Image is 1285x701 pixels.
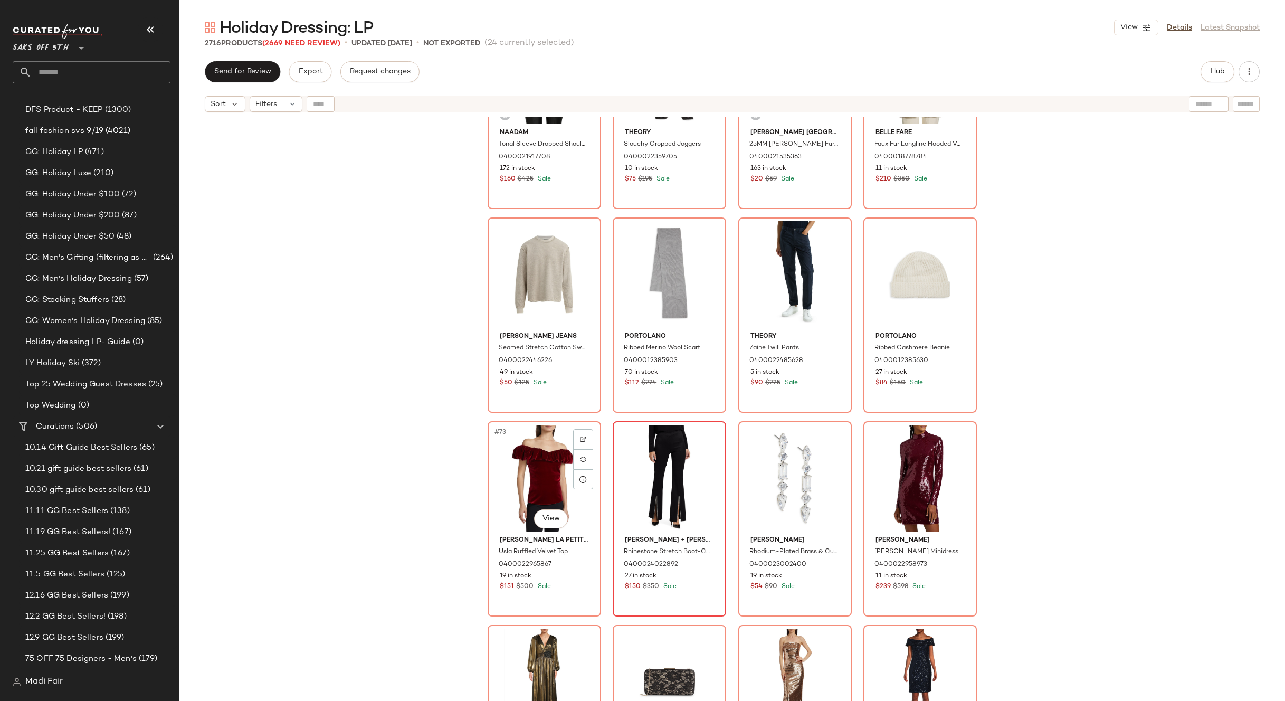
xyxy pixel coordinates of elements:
[749,547,839,557] span: Rhodium-Plated Brass & Cubic Zirconia Multi Linear Earrings
[25,484,134,496] span: 10.30 gift guide best sellers
[750,582,763,592] span: $54
[25,315,145,327] span: GG: Women's Holiday Dressing
[134,484,150,496] span: (61)
[616,221,722,328] img: 0400012385903_LIGHTGREY
[580,436,586,442] img: svg%3e
[742,221,848,328] img: 0400022485628_BALTIC
[1120,23,1138,32] span: View
[76,400,89,412] span: (0)
[25,294,109,306] span: GG: Stocking Stuffers
[499,140,588,149] span: Tonal Sleeve Dropped Shoulder Sweater
[616,425,722,532] img: 0400024022892_BLACK
[779,583,795,590] span: Sale
[25,463,131,475] span: 10.21 gift guide best sellers
[25,526,110,538] span: 11.19 GG Best Sellers!
[875,175,891,184] span: $210
[109,294,126,306] span: (28)
[499,356,552,366] span: 0400022446226
[654,176,670,183] span: Sale
[624,356,678,366] span: 0400012385903
[25,653,137,665] span: 75 OFF 75 Designers - Men's
[108,505,130,517] span: (138)
[779,176,794,183] span: Sale
[750,175,763,184] span: $20
[625,368,658,377] span: 70 in stock
[25,104,103,116] span: DFS Product - KEEP
[749,140,839,149] span: 25MM [PERSON_NAME] Fur Platform Slippers
[493,427,508,438] span: #73
[625,332,714,342] span: Portolano
[131,463,148,475] span: (61)
[893,175,910,184] span: $350
[25,676,63,688] span: Madi Fair
[910,583,926,590] span: Sale
[638,175,652,184] span: $195
[137,442,155,454] span: (65)
[874,140,964,149] span: Faux Fur Longline Hooded Vest
[25,590,108,602] span: 12.16 GG Best Sellers
[874,344,950,353] span: Ribbed Cashmere Beanie
[25,252,151,264] span: GG: Men's Gifting (filtering as women's)
[750,536,840,545] span: [PERSON_NAME]
[80,357,101,370] span: (372)
[499,153,550,162] span: 0400021917708
[25,336,130,348] span: Holiday dressing LP- Guide
[875,368,907,377] span: 27 in stock
[542,515,560,523] span: View
[625,164,658,174] span: 10 in stock
[624,153,677,162] span: 0400022359705
[893,582,908,592] span: $598
[750,572,782,581] span: 19 in stock
[624,344,700,353] span: Ribbed Merino Wool Scarf
[750,128,840,138] span: [PERSON_NAME] [GEOGRAPHIC_DATA]
[875,332,965,342] span: Portolano
[875,378,888,388] span: $84
[146,378,163,391] span: (25)
[534,509,568,528] button: View
[500,332,589,342] span: [PERSON_NAME] Jeans
[132,273,149,285] span: (57)
[874,547,958,557] span: [PERSON_NAME] Minidress
[25,378,146,391] span: Top 25 Wedding Guest Dresses
[500,536,589,545] span: [PERSON_NAME] La Petite Robe
[499,344,588,353] span: Seamed Stretch Cotton Sweatshirt
[120,210,137,222] span: (87)
[500,164,535,174] span: 172 in stock
[104,569,126,581] span: (125)
[416,37,419,50] span: •
[25,273,132,285] span: GG: Men's Holiday Dressing
[875,582,891,592] span: $239
[531,380,547,386] span: Sale
[750,332,840,342] span: Theory
[536,583,551,590] span: Sale
[890,378,906,388] span: $160
[91,167,113,179] span: (210)
[25,505,108,517] span: 11.11 GG Best Sellers
[120,188,136,201] span: (72)
[750,368,779,377] span: 5 in stock
[516,582,534,592] span: $500
[1114,20,1158,35] button: View
[262,40,340,48] span: (2669 Need Review)
[137,653,158,665] span: (179)
[345,37,347,50] span: •
[351,38,412,49] p: updated [DATE]
[875,164,907,174] span: 11 in stock
[25,632,103,644] span: 12.9 GG Best Sellers
[13,678,21,686] img: svg%3e
[750,164,786,174] span: 163 in stock
[499,560,551,570] span: 0400022965867
[25,146,83,158] span: GG: Holiday LP
[25,167,91,179] span: GG: Holiday Luxe
[423,38,480,49] p: Not Exported
[298,68,322,76] span: Export
[25,400,76,412] span: Top Wedding
[220,18,373,39] span: Holiday Dressing: LP
[500,378,512,388] span: $50
[500,368,533,377] span: 49 in stock
[500,572,531,581] span: 19 in stock
[25,210,120,222] span: GG: Holiday Under $200
[205,38,340,49] div: Products
[875,536,965,545] span: [PERSON_NAME]
[205,22,215,33] img: svg%3e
